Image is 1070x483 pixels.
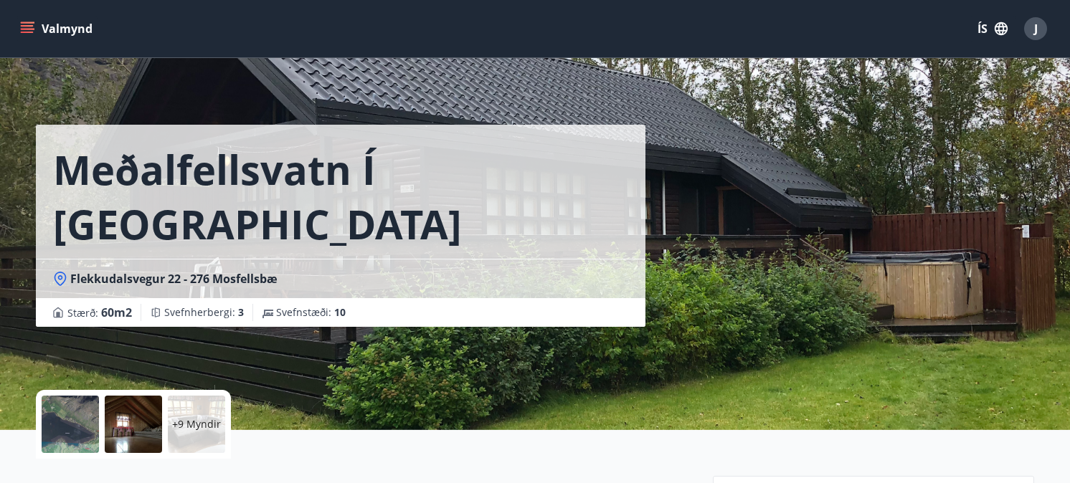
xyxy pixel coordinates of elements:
span: Svefnstæði : [276,305,346,320]
span: Stærð : [67,304,132,321]
p: +9 Myndir [172,417,221,431]
h1: Meðalfellsvatn í [GEOGRAPHIC_DATA] [53,142,628,251]
button: J [1018,11,1053,46]
span: 10 [334,305,346,319]
span: Flekkudalsvegur 22 - 276 Mosfellsbæ [70,271,278,287]
span: 3 [238,305,244,319]
span: J [1034,21,1038,37]
span: Svefnherbergi : [164,305,244,320]
button: menu [17,16,98,42]
span: 60 m2 [101,305,132,320]
button: ÍS [970,16,1015,42]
